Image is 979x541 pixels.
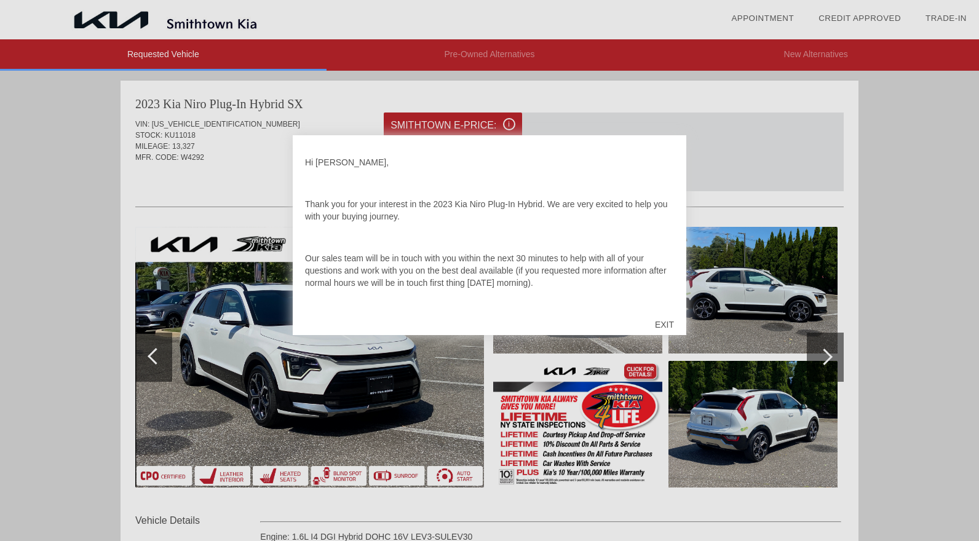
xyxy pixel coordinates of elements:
a: Appointment [731,14,794,23]
p: Thank you for your interest in the 2023 Kia Niro Plug-In Hybrid. We are very excited to help you ... [305,198,674,223]
a: Trade-In [925,14,967,23]
a: Credit Approved [818,14,901,23]
p: Our sales team will be in touch with you within the next 30 minutes to help with all of your ques... [305,252,674,289]
p: Hi [PERSON_NAME], [305,156,674,168]
div: EXIT [643,306,686,343]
